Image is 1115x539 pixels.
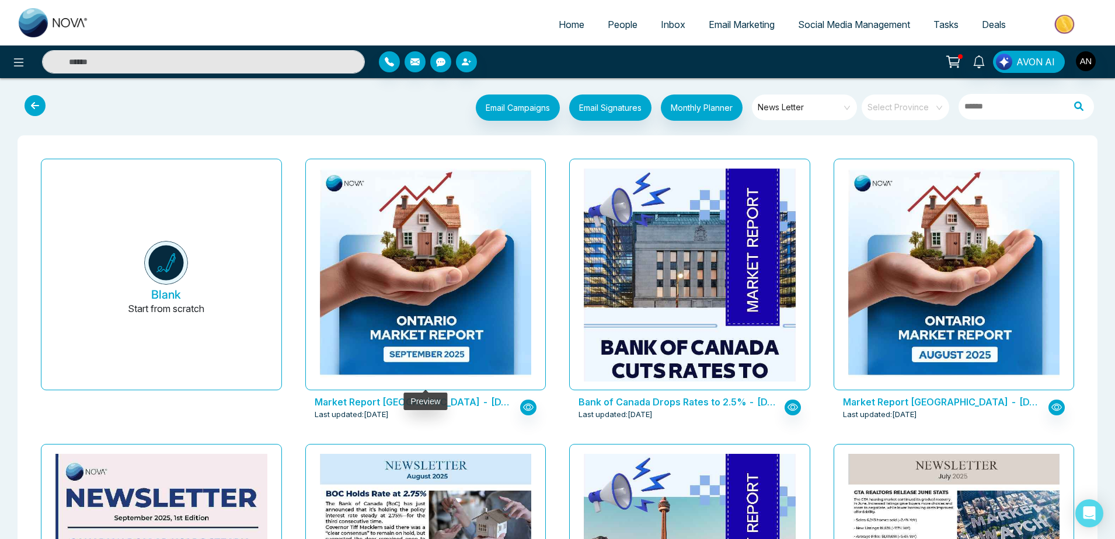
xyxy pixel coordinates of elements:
span: Deals [982,19,1006,30]
h5: Blank [151,288,181,302]
span: Inbox [661,19,685,30]
p: Market Report Ontario - September 2025 [315,395,514,409]
div: Open Intercom Messenger [1075,499,1103,527]
span: People [608,19,637,30]
img: Lead Flow [996,54,1012,70]
span: AVON AI [1016,55,1055,69]
button: Email Campaigns [476,94,560,121]
span: Social Media Management [798,19,910,30]
a: Email Campaigns [466,101,560,113]
a: People [596,13,649,36]
span: News Letter [758,99,853,116]
span: Last updated: [DATE] [579,409,653,421]
img: User Avatar [1076,51,1096,71]
img: Market-place.gif [1023,11,1108,37]
button: AVON AI [993,51,1065,73]
span: Email Marketing [709,19,775,30]
button: Monthly Planner [661,94,743,121]
button: BlankStart from scratch [60,169,272,390]
a: Deals [970,13,1018,36]
span: Tasks [933,19,959,30]
a: Inbox [649,13,697,36]
img: Nova CRM Logo [19,8,89,37]
span: Last updated: [DATE] [843,409,917,421]
span: Home [559,19,584,30]
a: Tasks [922,13,970,36]
p: Start from scratch [128,302,204,330]
p: Market Report Ontario - August 2025 [843,395,1043,409]
a: Social Media Management [786,13,922,36]
img: novacrm [144,241,188,285]
a: Email Signatures [560,94,651,124]
a: Email Marketing [697,13,786,36]
a: Monthly Planner [651,94,743,124]
a: Home [547,13,596,36]
button: Email Signatures [569,94,651,121]
span: Last updated: [DATE] [315,409,389,421]
p: Bank of Canada Drops Rates to 2.5% - Sep 17, 2025 [579,395,778,409]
